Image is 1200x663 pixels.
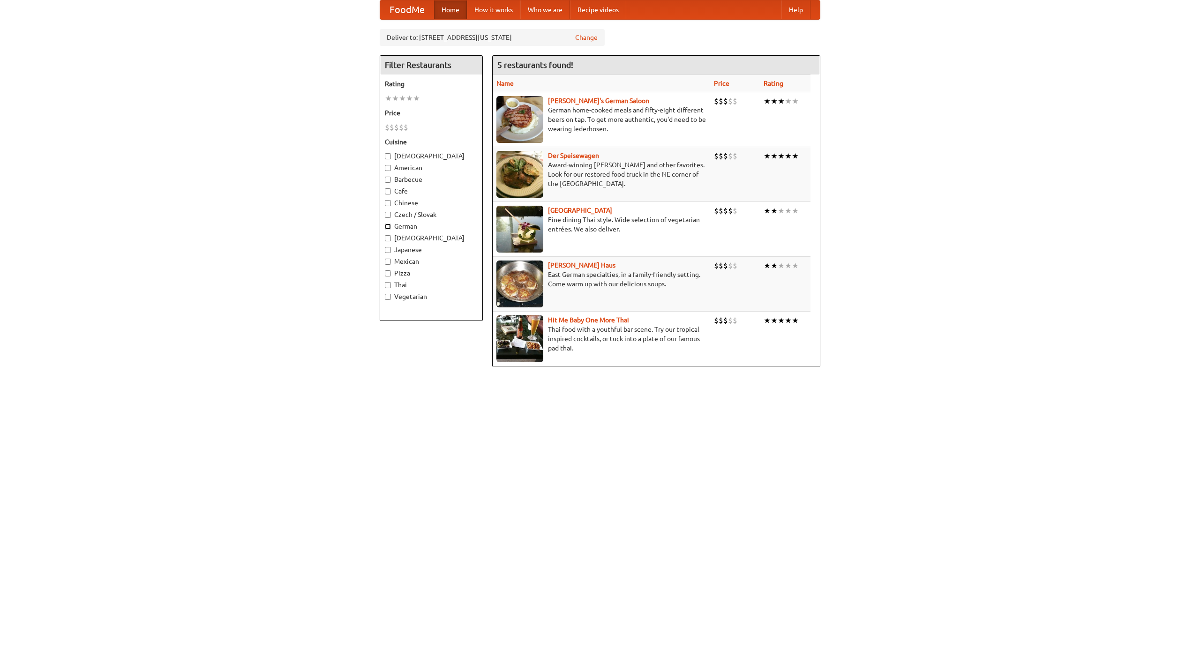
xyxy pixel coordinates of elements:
li: ★ [764,206,771,216]
li: $ [723,261,728,271]
li: ★ [385,93,392,104]
a: [PERSON_NAME] Haus [548,261,615,269]
li: $ [714,96,719,106]
li: ★ [764,151,771,161]
li: ★ [792,206,799,216]
li: $ [714,315,719,326]
a: Recipe videos [570,0,626,19]
input: Czech / Slovak [385,212,391,218]
input: Cafe [385,188,391,194]
label: Chinese [385,198,478,208]
img: kohlhaus.jpg [496,261,543,307]
li: $ [723,315,728,326]
ng-pluralize: 5 restaurants found! [497,60,573,69]
p: German home-cooked meals and fifty-eight different beers on tap. To get more authentic, you'd nee... [496,105,706,134]
li: $ [723,96,728,106]
li: ★ [771,315,778,326]
li: ★ [764,315,771,326]
a: Home [434,0,467,19]
li: $ [733,261,737,271]
input: American [385,165,391,171]
li: ★ [792,315,799,326]
input: Thai [385,282,391,288]
li: ★ [392,93,399,104]
li: $ [719,206,723,216]
a: [PERSON_NAME]'s German Saloon [548,97,649,104]
li: ★ [406,93,413,104]
li: ★ [778,96,785,106]
li: ★ [792,96,799,106]
h4: Filter Restaurants [380,56,482,74]
label: American [385,163,478,172]
h5: Price [385,108,478,118]
a: Der Speisewagen [548,152,599,159]
input: Mexican [385,259,391,265]
li: ★ [785,206,792,216]
h5: Rating [385,79,478,89]
li: $ [390,122,394,133]
label: Czech / Slovak [385,210,478,219]
label: Pizza [385,268,478,278]
li: $ [719,261,723,271]
li: $ [385,122,390,133]
b: [GEOGRAPHIC_DATA] [548,207,612,214]
li: $ [714,206,719,216]
li: $ [728,206,733,216]
li: $ [728,261,733,271]
p: Fine dining Thai-style. Wide selection of vegetarian entrées. We also deliver. [496,215,706,234]
p: Thai food with a youthful bar scene. Try our tropical inspired cocktails, or tuck into a plate of... [496,325,706,353]
input: Japanese [385,247,391,253]
li: ★ [792,261,799,271]
li: $ [733,206,737,216]
img: speisewagen.jpg [496,151,543,198]
a: FoodMe [380,0,434,19]
li: $ [733,315,737,326]
li: ★ [399,93,406,104]
li: ★ [778,315,785,326]
p: Award-winning [PERSON_NAME] and other favorites. Look for our restored food truck in the NE corne... [496,160,706,188]
label: Barbecue [385,175,478,184]
li: ★ [764,261,771,271]
li: ★ [764,96,771,106]
li: $ [728,151,733,161]
li: $ [723,151,728,161]
li: ★ [785,151,792,161]
a: Help [781,0,810,19]
a: Change [575,33,598,42]
li: ★ [771,261,778,271]
li: $ [733,151,737,161]
li: ★ [785,315,792,326]
li: $ [399,122,404,133]
a: Rating [764,80,783,87]
input: [DEMOGRAPHIC_DATA] [385,235,391,241]
li: ★ [413,93,420,104]
li: ★ [778,261,785,271]
a: Who we are [520,0,570,19]
a: Price [714,80,729,87]
div: Deliver to: [STREET_ADDRESS][US_STATE] [380,29,605,46]
li: $ [728,96,733,106]
a: How it works [467,0,520,19]
input: Chinese [385,200,391,206]
p: East German specialties, in a family-friendly setting. Come warm up with our delicious soups. [496,270,706,289]
label: Japanese [385,245,478,254]
li: ★ [778,206,785,216]
label: Cafe [385,186,478,196]
h5: Cuisine [385,137,478,147]
label: [DEMOGRAPHIC_DATA] [385,151,478,161]
li: $ [719,96,723,106]
li: ★ [785,96,792,106]
label: Vegetarian [385,292,478,301]
img: satay.jpg [496,206,543,253]
img: babythai.jpg [496,315,543,362]
li: $ [719,151,723,161]
label: German [385,222,478,231]
li: $ [719,315,723,326]
li: ★ [771,96,778,106]
label: Thai [385,280,478,290]
li: $ [714,261,719,271]
li: $ [404,122,408,133]
label: [DEMOGRAPHIC_DATA] [385,233,478,243]
a: Hit Me Baby One More Thai [548,316,629,324]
